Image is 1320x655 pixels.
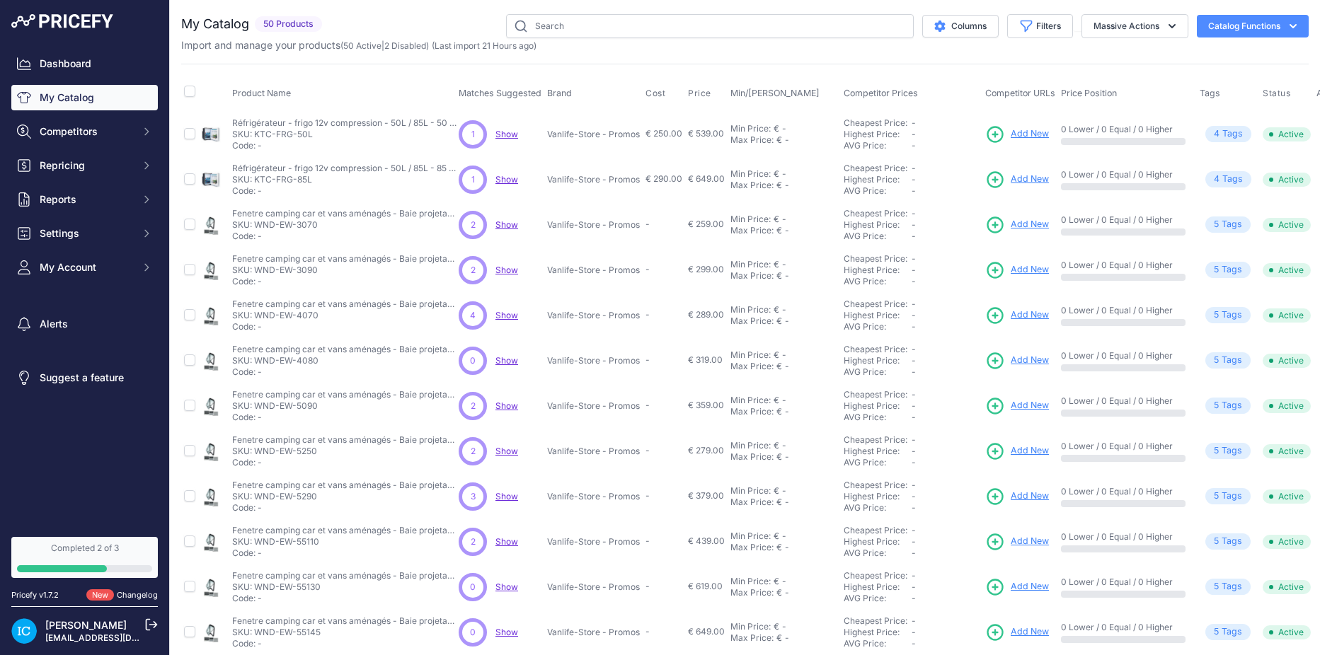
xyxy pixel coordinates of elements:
[844,321,912,332] div: AVG Price:
[730,180,774,191] div: Max Price:
[774,214,779,225] div: €
[912,208,916,219] span: -
[1263,354,1311,368] span: Active
[912,400,916,411] span: -
[232,163,459,174] p: Réfrigérateur - frigo 12v compression - 50L / 85L - 85 Litres
[1205,171,1251,187] span: Tag
[912,253,916,264] span: -
[1237,263,1242,277] span: s
[645,128,682,139] span: € 250.00
[1061,486,1186,497] p: 0 Lower / 0 Equal / 0 Higher
[912,310,916,320] span: -
[645,400,650,410] span: -
[1061,350,1186,361] p: 0 Lower / 0 Equal / 0 Higher
[844,140,912,151] div: AVG Price:
[495,174,518,185] span: Show
[1214,308,1219,322] span: 5
[844,129,912,140] div: Highest Price:
[985,215,1049,235] a: Add New
[912,446,916,456] span: -
[40,260,132,274] span: My Account
[1263,88,1291,99] span: Status
[495,446,518,456] a: Show
[844,219,912,231] div: Highest Price:
[922,15,999,37] button: Columns
[844,615,907,626] a: Cheapest Price:
[11,537,158,578] a: Completed 2 of 3
[232,298,459,310] p: Fenetre camping car et vans aménagés - Baie projetable en acrylique (43R) avec store et moustiqua...
[471,264,476,277] span: 2
[776,180,782,191] div: €
[181,14,249,34] h2: My Catalog
[1214,354,1219,367] span: 5
[782,361,789,372] div: -
[844,174,912,185] div: Highest Price:
[1061,260,1186,271] p: 0 Lower / 0 Equal / 0 Higher
[232,185,459,197] p: Code: -
[776,361,782,372] div: €
[547,129,640,140] p: Vanlife-Store - Promos
[730,315,774,327] div: Max Price:
[730,88,820,98] span: Min/[PERSON_NAME]
[1214,399,1219,412] span: 5
[495,491,518,502] span: Show
[645,354,650,365] span: -
[730,259,771,270] div: Min Price:
[730,361,774,372] div: Max Price:
[844,344,907,354] a: Cheapest Price:
[547,355,640,366] p: Vanlife-Store - Promos
[912,185,916,196] span: -
[471,445,476,458] span: 2
[779,395,786,406] div: -
[985,351,1049,371] a: Add New
[912,298,916,309] span: -
[232,412,459,423] p: Code: -
[470,309,476,322] span: 4
[776,406,782,417] div: €
[912,412,916,422] span: -
[985,532,1049,552] a: Add New
[232,355,459,366] p: SKU: WND-EW-4080
[547,446,640,457] p: Vanlife-Store - Promos
[1237,444,1242,458] span: s
[1061,88,1117,98] span: Price Position
[844,457,912,468] div: AVG Price:
[912,457,916,468] span: -
[547,174,640,185] p: Vanlife-Store - Promos
[688,128,724,139] span: € 539.00
[985,260,1049,280] a: Add New
[471,173,475,186] span: 1
[495,129,518,139] span: Show
[779,123,786,134] div: -
[11,153,158,178] button: Repricing
[1011,354,1049,367] span: Add New
[912,389,916,400] span: -
[844,208,907,219] a: Cheapest Price:
[844,253,907,264] a: Cheapest Price:
[1263,88,1294,99] button: Status
[912,219,916,230] span: -
[730,225,774,236] div: Max Price:
[495,310,518,320] span: Show
[779,259,786,270] div: -
[779,214,786,225] div: -
[776,134,782,146] div: €
[232,88,291,98] span: Product Name
[40,124,132,139] span: Competitors
[774,168,779,180] div: €
[844,265,912,276] div: Highest Price:
[232,366,459,378] p: Code: -
[1205,398,1251,414] span: Tag
[774,259,779,270] div: €
[1011,399,1049,412] span: Add New
[547,265,640,276] p: Vanlife-Store - Promos
[232,310,459,321] p: SKU: WND-EW-4070
[232,208,459,219] p: Fenetre camping car et vans aménagés - Baie projetable en acrylique (43R) avec store et moustiqua...
[432,40,536,51] span: (Last import 21 Hours ago)
[776,451,782,463] div: €
[912,366,916,377] span: -
[232,480,459,491] p: Fenetre camping car et vans aménagés - Baie projetable en acrylique (43R) avec store et moustiqua...
[1214,127,1219,141] span: 4
[912,129,916,139] span: -
[495,581,518,592] a: Show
